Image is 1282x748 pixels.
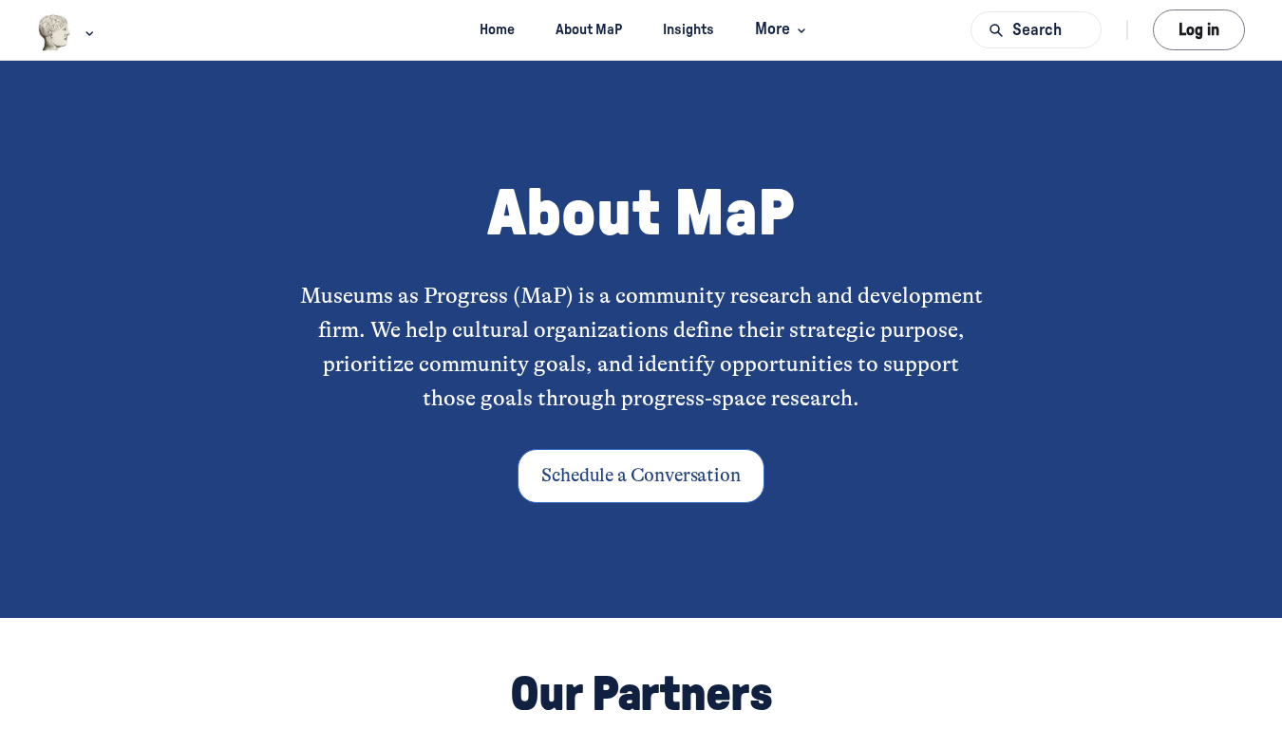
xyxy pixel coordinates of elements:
[739,12,820,47] button: More
[300,283,988,411] span: Museums as Progress (MaP) is a community research and development firm. We help cultural organiza...
[462,12,531,47] a: Home
[510,670,773,720] span: Our Partners
[1153,9,1245,50] button: Log in
[37,14,72,51] img: Museums as Progress logo
[647,12,731,47] a: Insights
[971,11,1102,48] button: Search
[755,17,811,43] span: More
[518,449,764,503] a: Schedule a Conversation
[487,181,795,247] span: About MaP
[541,461,740,491] p: Schedule a Conversation
[37,12,99,53] button: Museums as Progress logo
[538,12,638,47] a: About MaP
